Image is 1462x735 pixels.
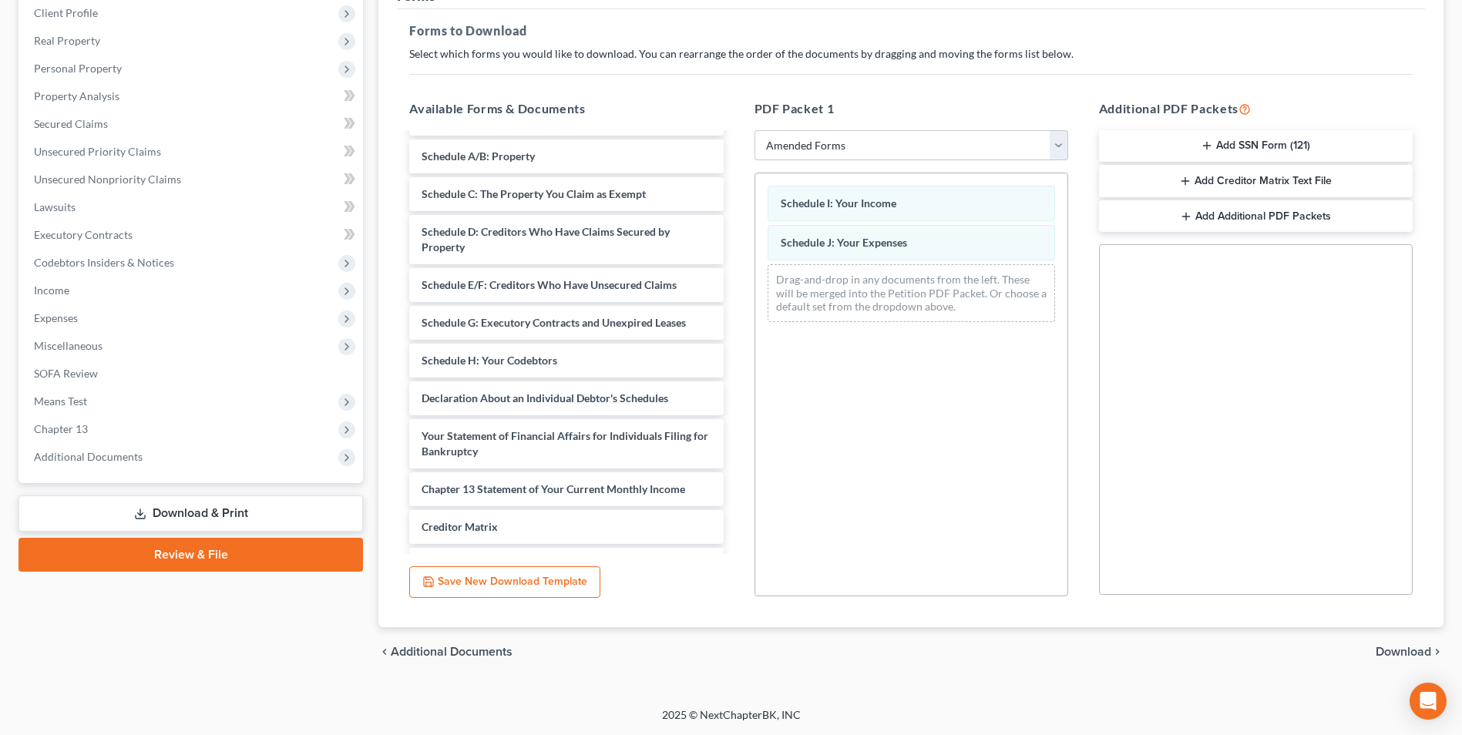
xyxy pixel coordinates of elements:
[34,173,181,186] span: Unsecured Nonpriority Claims
[1099,165,1413,197] button: Add Creditor Matrix Text File
[34,422,88,435] span: Chapter 13
[1410,683,1447,720] div: Open Intercom Messenger
[409,566,600,599] button: Save New Download Template
[422,520,498,533] span: Creditor Matrix
[34,145,161,158] span: Unsecured Priority Claims
[292,707,1171,735] div: 2025 © NextChapterBK, INC
[34,367,98,380] span: SOFA Review
[34,34,100,47] span: Real Property
[409,99,723,118] h5: Available Forms & Documents
[18,538,363,572] a: Review & File
[422,149,535,163] span: Schedule A/B: Property
[34,256,174,269] span: Codebtors Insiders & Notices
[1099,99,1413,118] h5: Additional PDF Packets
[22,193,363,221] a: Lawsuits
[422,482,685,495] span: Chapter 13 Statement of Your Current Monthly Income
[22,82,363,110] a: Property Analysis
[422,225,670,253] span: Schedule D: Creditors Who Have Claims Secured by Property
[22,166,363,193] a: Unsecured Nonpriority Claims
[34,284,69,297] span: Income
[1099,200,1413,233] button: Add Additional PDF Packets
[22,138,363,166] a: Unsecured Priority Claims
[22,110,363,138] a: Secured Claims
[34,311,78,324] span: Expenses
[34,339,103,352] span: Miscellaneous
[1376,646,1431,658] span: Download
[34,62,122,75] span: Personal Property
[1376,646,1444,658] button: Download chevron_right
[409,46,1413,62] p: Select which forms you would like to download. You can rearrange the order of the documents by dr...
[18,495,363,532] a: Download & Print
[422,429,708,458] span: Your Statement of Financial Affairs for Individuals Filing for Bankruptcy
[22,360,363,388] a: SOFA Review
[781,196,896,210] span: Schedule I: Your Income
[22,221,363,249] a: Executory Contracts
[34,117,108,130] span: Secured Claims
[34,200,76,213] span: Lawsuits
[34,394,87,408] span: Means Test
[1431,646,1444,658] i: chevron_right
[422,316,686,329] span: Schedule G: Executory Contracts and Unexpired Leases
[378,646,513,658] a: chevron_left Additional Documents
[378,646,391,658] i: chevron_left
[34,89,119,102] span: Property Analysis
[768,264,1055,322] div: Drag-and-drop in any documents from the left. These will be merged into the Petition PDF Packet. ...
[34,6,98,19] span: Client Profile
[1099,130,1413,163] button: Add SSN Form (121)
[391,646,513,658] span: Additional Documents
[409,22,1413,40] h5: Forms to Download
[781,236,907,249] span: Schedule J: Your Expenses
[34,228,133,241] span: Executory Contracts
[422,187,646,200] span: Schedule C: The Property You Claim as Exempt
[422,354,557,367] span: Schedule H: Your Codebtors
[422,278,677,291] span: Schedule E/F: Creditors Who Have Unsecured Claims
[34,450,143,463] span: Additional Documents
[422,391,668,404] span: Declaration About an Individual Debtor's Schedules
[755,99,1068,118] h5: PDF Packet 1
